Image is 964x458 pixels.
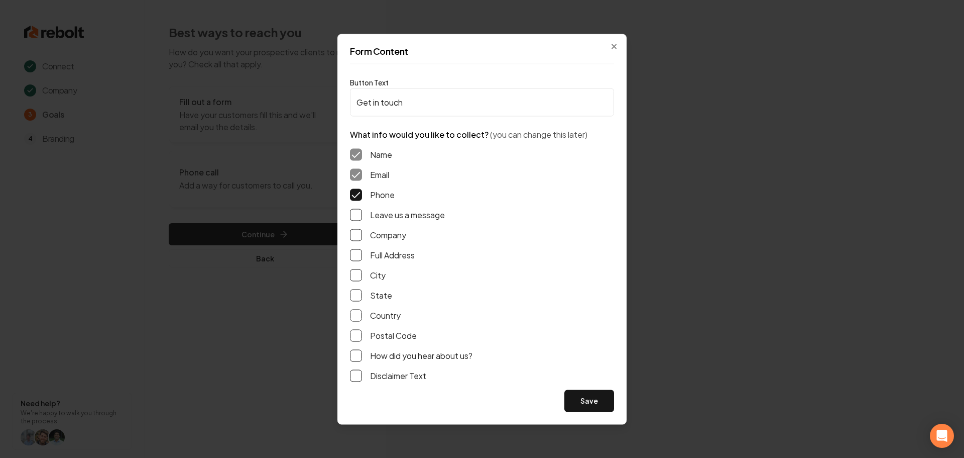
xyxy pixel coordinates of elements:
label: Country [370,309,401,321]
label: Button Text [350,77,389,86]
label: State [370,289,392,301]
button: Save [564,390,614,412]
label: City [370,269,386,281]
label: Name [370,148,392,160]
label: Disclaimer Text [370,370,426,382]
span: (you can change this later) [490,129,587,139]
input: Button Text [350,88,614,116]
label: How did you hear about us? [370,349,472,361]
label: Postal Code [370,329,417,341]
label: Full Address [370,249,415,261]
label: Email [370,168,389,180]
p: What info would you like to collect? [350,128,614,140]
label: Phone [370,189,395,201]
label: Company [370,229,406,241]
label: Leave us a message [370,209,445,221]
h2: Form Content [350,46,614,55]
